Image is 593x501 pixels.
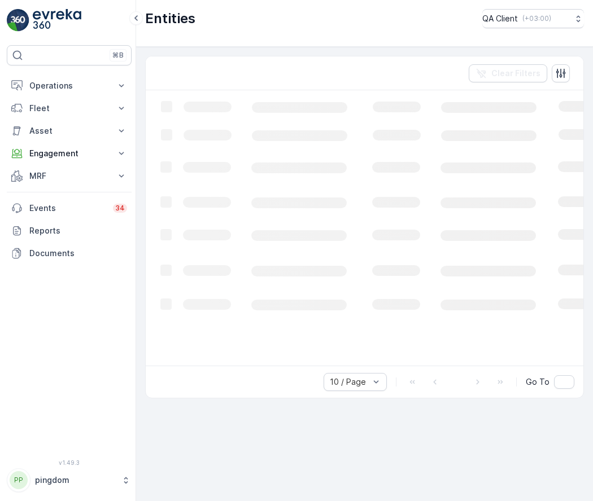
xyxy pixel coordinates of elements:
[491,68,540,79] p: Clear Filters
[469,64,547,82] button: Clear Filters
[29,148,109,159] p: Engagement
[7,197,132,219] a: Events34
[7,9,29,32] img: logo
[29,103,109,114] p: Fleet
[7,165,132,187] button: MRF
[29,203,106,214] p: Events
[7,74,132,97] button: Operations
[29,248,127,259] p: Documents
[29,125,109,137] p: Asset
[112,51,124,60] p: ⌘B
[482,9,584,28] button: QA Client(+03:00)
[33,9,81,32] img: logo_light-DOdMpM7g.png
[29,225,127,236] p: Reports
[29,170,109,182] p: MRF
[522,14,551,23] p: ( +03:00 )
[7,459,132,466] span: v 1.49.3
[7,242,132,265] a: Documents
[7,97,132,120] button: Fleet
[482,13,518,24] p: QA Client
[115,204,125,213] p: 34
[29,80,109,91] p: Operations
[526,376,550,388] span: Go To
[35,474,116,486] p: pingdom
[7,142,132,165] button: Engagement
[7,120,132,142] button: Asset
[7,219,132,242] a: Reports
[145,10,195,28] p: Entities
[7,468,132,492] button: PPpingdom
[10,471,28,489] div: PP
